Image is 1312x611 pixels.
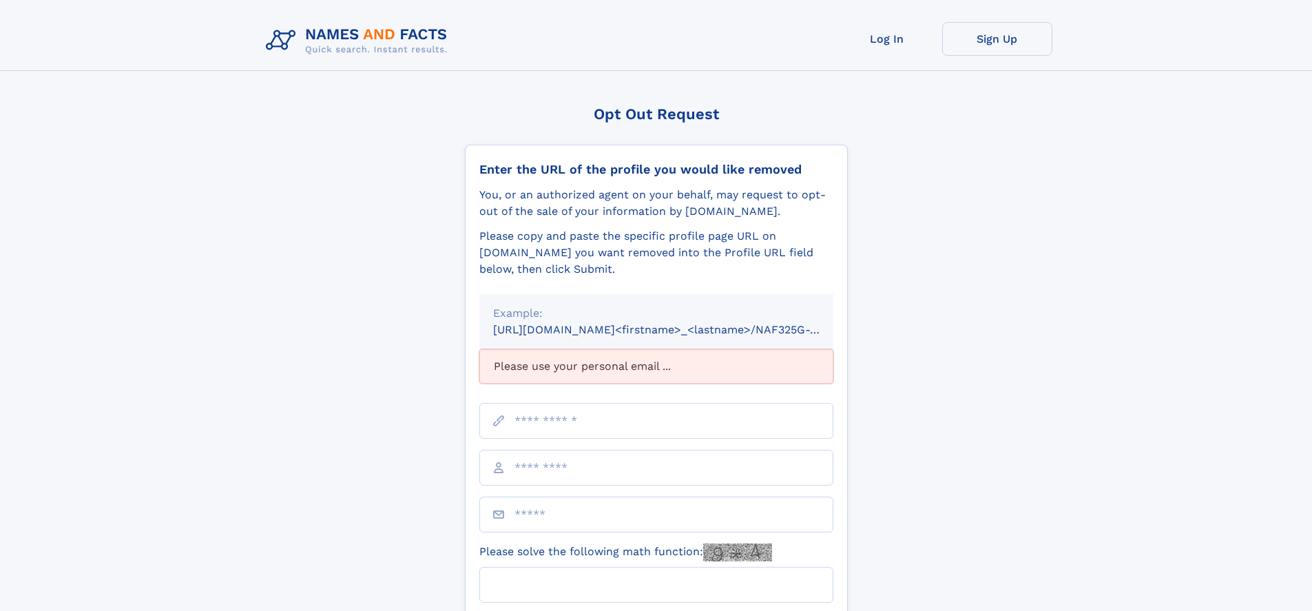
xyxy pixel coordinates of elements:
div: Please use your personal email ... [479,349,833,384]
small: [URL][DOMAIN_NAME]<firstname>_<lastname>/NAF325G-xxxxxxxx [493,323,860,336]
div: Enter the URL of the profile you would like removed [479,162,833,177]
a: Log In [832,22,942,56]
div: Opt Out Request [465,105,848,123]
div: Please copy and paste the specific profile page URL on [DOMAIN_NAME] you want removed into the Pr... [479,228,833,278]
div: Example: [493,305,820,322]
a: Sign Up [942,22,1052,56]
div: You, or an authorized agent on your behalf, may request to opt-out of the sale of your informatio... [479,187,833,220]
img: Logo Names and Facts [260,22,459,59]
label: Please solve the following math function: [479,543,772,561]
